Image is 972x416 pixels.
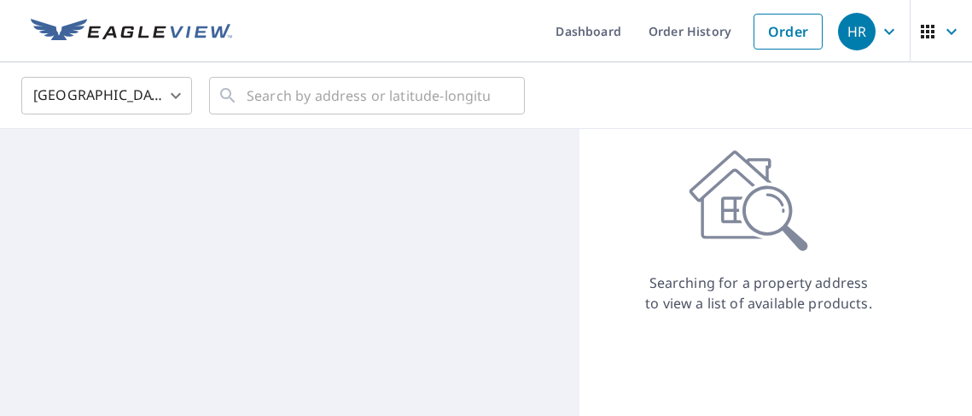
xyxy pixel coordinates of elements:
[754,14,823,50] a: Order
[21,72,192,120] div: [GEOGRAPHIC_DATA]
[838,13,876,50] div: HR
[31,19,232,44] img: EV Logo
[644,272,873,313] p: Searching for a property address to view a list of available products.
[247,72,490,120] input: Search by address or latitude-longitude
